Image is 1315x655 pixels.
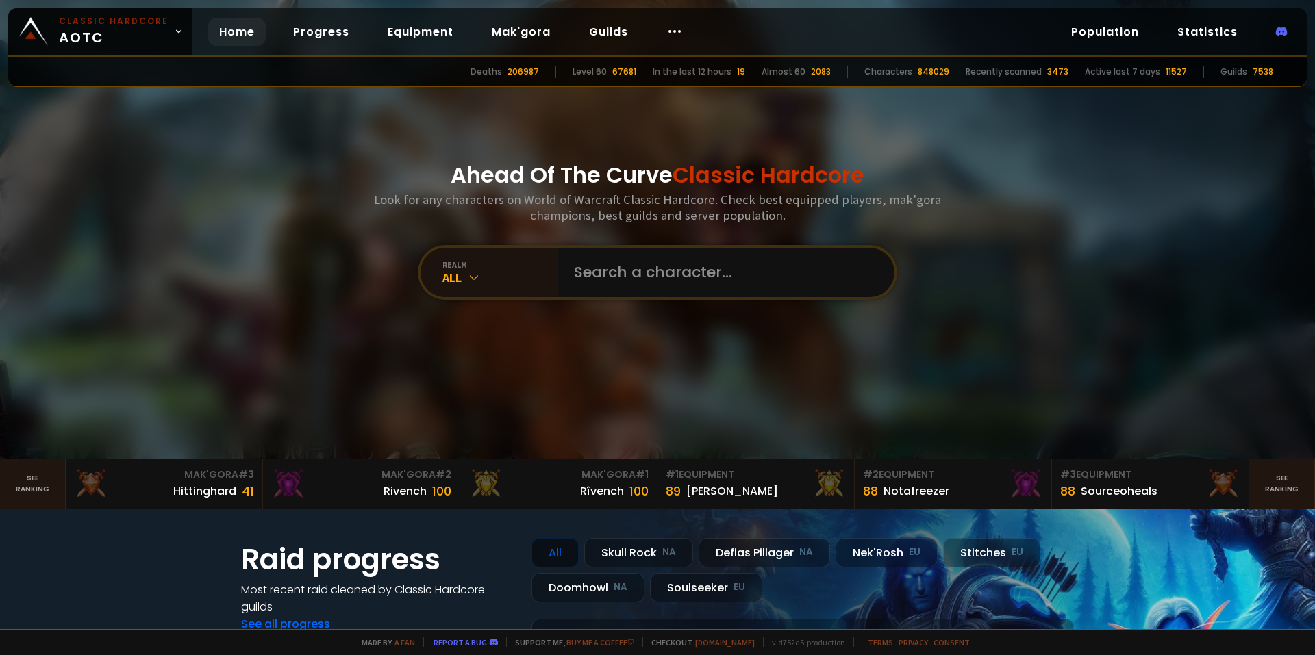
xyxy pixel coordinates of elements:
small: EU [1012,545,1023,559]
div: Characters [864,66,912,78]
div: Hittinghard [173,483,236,500]
h4: Most recent raid cleaned by Classic Hardcore guilds [241,581,515,615]
span: # 1 [636,467,649,481]
small: EU [734,580,745,594]
a: Progress [282,18,360,46]
span: Made by [353,637,415,647]
div: Guilds [1220,66,1247,78]
div: Active last 7 days [1085,66,1160,78]
div: Soulseeker [650,573,762,602]
a: Home [208,18,266,46]
div: Deaths [471,66,502,78]
a: Buy me a coffee [566,637,634,647]
div: Stitches [943,538,1040,567]
a: #3Equipment88Sourceoheals [1052,459,1249,509]
div: 88 [1060,482,1075,500]
div: Mak'Gora [74,467,254,482]
div: 2083 [811,66,831,78]
h1: Raid progress [241,538,515,581]
div: All [531,538,579,567]
a: Mak'Gora#3Hittinghard41 [66,459,263,509]
div: Nek'Rosh [836,538,938,567]
span: # 2 [436,467,451,481]
a: Mak'Gora#1Rîvench100 [460,459,657,509]
a: #2Equipment88Notafreezer [855,459,1052,509]
div: 11527 [1166,66,1187,78]
a: Report a bug [434,637,487,647]
div: 88 [863,482,878,500]
small: Classic Hardcore [59,15,168,27]
div: Recently scanned [966,66,1042,78]
div: Mak'Gora [271,467,451,482]
div: In the last 12 hours [653,66,731,78]
div: 67681 [612,66,636,78]
div: Equipment [666,467,846,482]
div: 100 [629,482,649,500]
div: 41 [242,482,254,500]
a: [DATE]zgpetri on godDefias Pillager8 /90 [531,619,1074,655]
div: realm [442,259,558,270]
a: a fan [394,637,415,647]
small: NA [799,545,813,559]
a: [DOMAIN_NAME] [695,637,755,647]
div: Skull Rock [584,538,693,567]
div: Sourceoheals [1081,483,1157,500]
div: 100 [432,482,451,500]
a: Equipment [377,18,464,46]
a: Statistics [1166,18,1249,46]
a: #1Equipment89[PERSON_NAME] [657,459,855,509]
a: Population [1060,18,1150,46]
div: [PERSON_NAME] [686,483,778,500]
span: # 3 [1060,467,1076,481]
span: Support me, [506,637,634,647]
div: All [442,270,558,285]
a: Seeranking [1249,459,1315,509]
div: 89 [666,482,681,500]
a: Consent [934,637,970,647]
a: Privacy [899,637,928,647]
span: Classic Hardcore [673,159,864,190]
a: Guilds [578,18,639,46]
a: Classic HardcoreAOTC [8,8,192,55]
a: See all progress [241,616,330,632]
div: Doomhowl [531,573,644,602]
div: Equipment [863,467,1043,482]
span: # 1 [666,467,679,481]
div: Equipment [1060,467,1240,482]
div: Rîvench [580,483,624,500]
div: Level 60 [573,66,607,78]
div: Mak'Gora [468,467,649,482]
div: 848029 [918,66,949,78]
span: Checkout [642,637,755,647]
span: AOTC [59,15,168,48]
small: NA [614,580,627,594]
a: Mak'Gora#2Rivench100 [263,459,460,509]
small: NA [662,545,676,559]
input: Search a character... [566,248,878,297]
div: 3473 [1047,66,1068,78]
div: 7538 [1253,66,1273,78]
a: Mak'gora [481,18,562,46]
div: 19 [737,66,745,78]
span: v. d752d5 - production [763,637,845,647]
div: Notafreezer [884,483,949,500]
div: 206987 [508,66,539,78]
span: # 2 [863,467,879,481]
a: Terms [868,637,893,647]
div: Rivench [384,483,427,500]
div: Almost 60 [762,66,805,78]
small: EU [909,545,920,559]
h3: Look for any characters on World of Warcraft Classic Hardcore. Check best equipped players, mak'g... [368,192,947,223]
div: Defias Pillager [699,538,830,567]
span: # 3 [238,467,254,481]
h1: Ahead Of The Curve [451,159,864,192]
